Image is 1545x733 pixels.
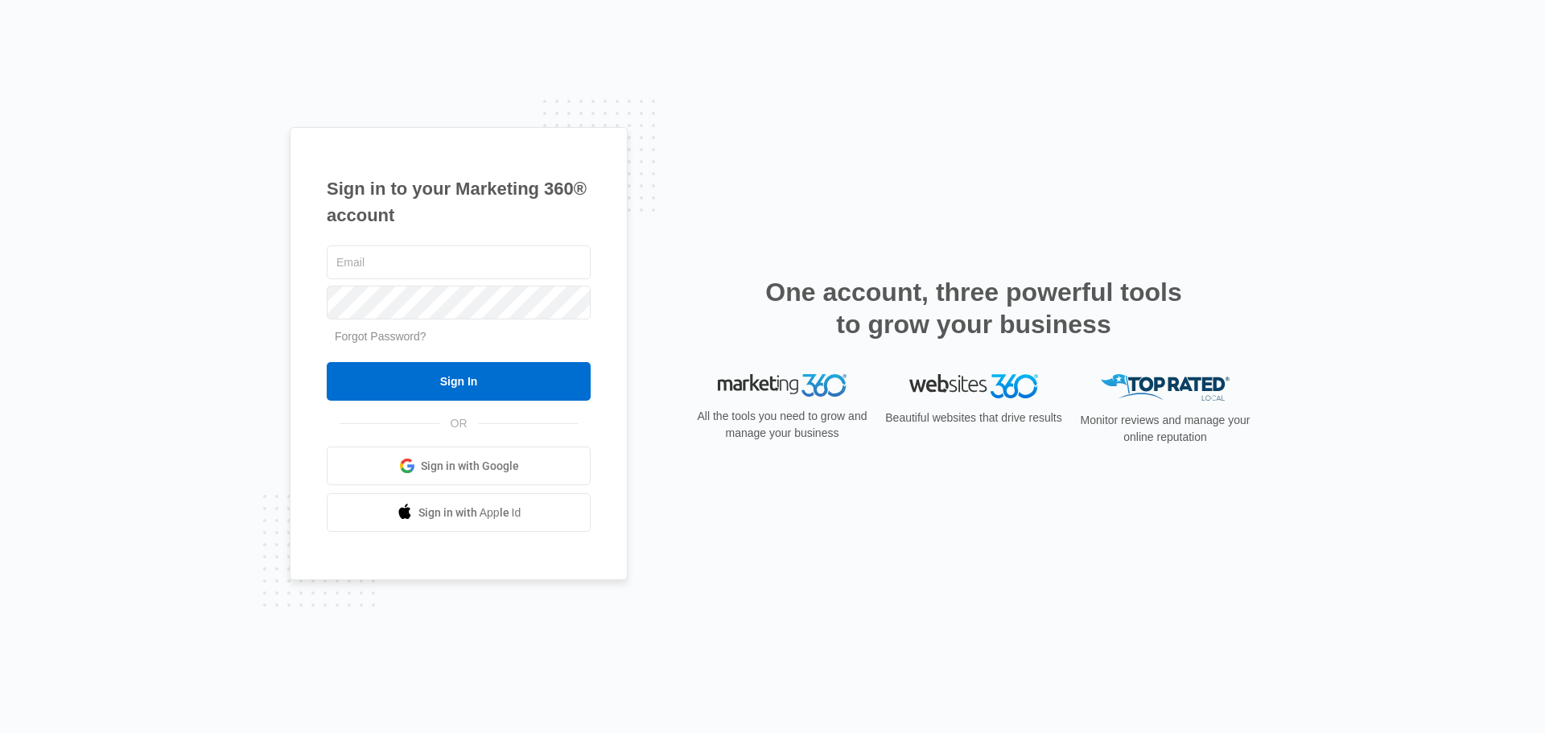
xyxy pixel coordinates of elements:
[909,374,1038,397] img: Websites 360
[718,374,847,397] img: Marketing 360
[418,504,521,521] span: Sign in with Apple Id
[692,408,872,442] p: All the tools you need to grow and manage your business
[335,330,426,343] a: Forgot Password?
[1075,412,1255,446] p: Monitor reviews and manage your online reputation
[439,415,479,432] span: OR
[327,493,591,532] a: Sign in with Apple Id
[327,245,591,279] input: Email
[1101,374,1230,401] img: Top Rated Local
[327,175,591,229] h1: Sign in to your Marketing 360® account
[327,447,591,485] a: Sign in with Google
[884,410,1064,426] p: Beautiful websites that drive results
[760,276,1187,340] h2: One account, three powerful tools to grow your business
[421,458,519,475] span: Sign in with Google
[327,362,591,401] input: Sign In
